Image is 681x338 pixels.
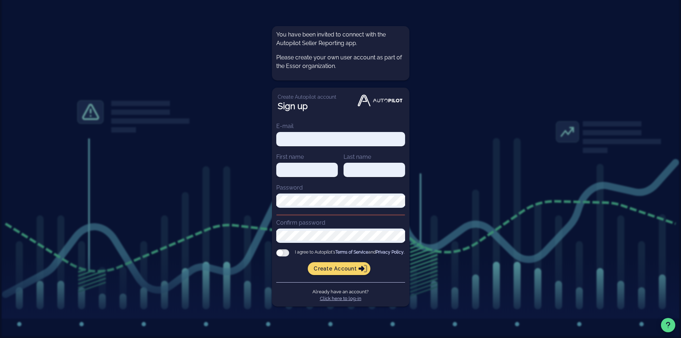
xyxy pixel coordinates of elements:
a: Terms of Service [335,250,368,255]
img: Autopilot [356,93,403,108]
label: Password [276,184,303,191]
p: Create Autopilot account [278,93,336,101]
button: Support [661,318,675,332]
span: Create account [313,265,365,272]
label: E-mail [276,123,293,129]
a: Privacy Policy [376,250,404,255]
label: Confirm password [276,219,325,226]
span: I agree to Autopilot's and . [295,249,404,256]
p: Please create your own user account as part of the Essor organization. [276,53,405,70]
button: Create account [308,262,370,275]
h1: Sign up [278,101,336,112]
label: Last name [344,153,371,160]
label: First name [276,153,304,160]
div: Already have an account? [276,282,405,302]
p: You have been invited to connect with the Autopilot Seller Reporting app. [276,30,405,48]
a: Click here to log-in [320,296,361,301]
